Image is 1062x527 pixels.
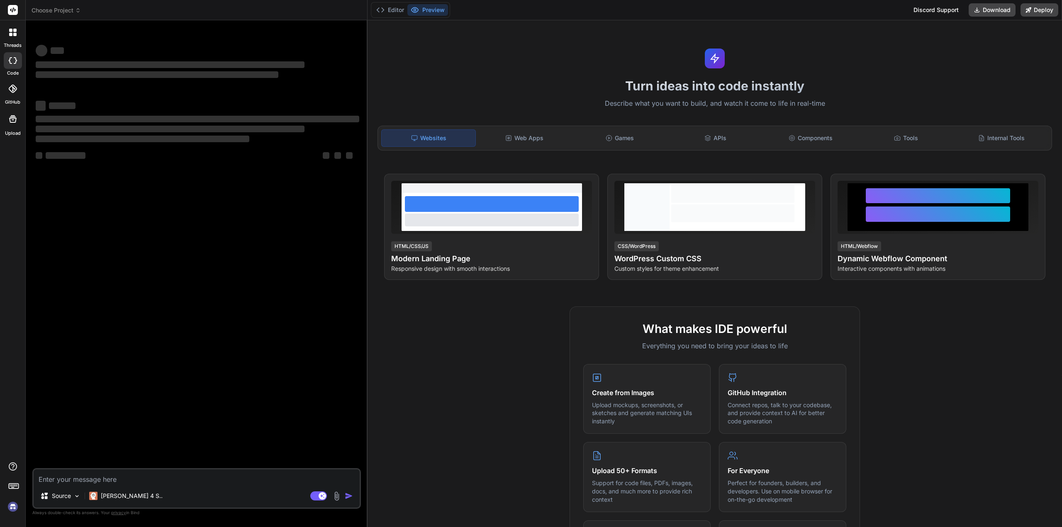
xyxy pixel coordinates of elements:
p: Describe what you want to build, and watch it come to life in real-time [373,98,1057,109]
label: threads [4,42,22,49]
p: [PERSON_NAME] 4 S.. [101,492,163,500]
p: Upload mockups, screenshots, or sketches and generate matching UIs instantly [592,401,702,425]
span: ‌ [46,152,85,159]
span: ‌ [49,102,76,109]
button: Download [969,3,1016,17]
h4: Create from Images [592,388,702,398]
img: attachment [332,491,341,501]
p: Interactive components with animations [838,265,1038,273]
div: CSS/WordPress [614,241,659,251]
img: icon [345,492,353,500]
div: HTML/Webflow [838,241,881,251]
p: Always double-check its answers. Your in Bind [32,509,361,517]
div: Components [764,129,857,147]
span: ‌ [334,152,341,159]
button: Preview [407,4,448,16]
span: ‌ [36,61,304,68]
span: Choose Project [32,6,81,15]
div: Games [573,129,667,147]
p: Everything you need to bring your ideas to life [583,341,846,351]
span: ‌ [36,152,42,159]
h4: Dynamic Webflow Component [838,253,1038,265]
h2: What makes IDE powerful [583,320,846,338]
label: Upload [5,130,21,137]
button: Deploy [1021,3,1058,17]
div: HTML/CSS/JS [391,241,432,251]
span: ‌ [36,116,359,122]
span: ‌ [36,45,47,56]
button: Editor [373,4,407,16]
img: signin [6,500,20,514]
span: privacy [111,510,126,515]
span: ‌ [36,101,46,111]
h4: Upload 50+ Formats [592,466,702,476]
span: ‌ [51,47,64,54]
p: Support for code files, PDFs, images, docs, and much more to provide rich context [592,479,702,503]
span: ‌ [346,152,353,159]
div: Websites [381,129,476,147]
p: Perfect for founders, builders, and developers. Use on mobile browser for on-the-go development [728,479,838,503]
div: Web Apps [477,129,571,147]
div: Discord Support [909,3,964,17]
h4: For Everyone [728,466,838,476]
span: ‌ [36,136,249,142]
p: Source [52,492,71,500]
span: ‌ [36,126,304,132]
img: Pick Models [73,493,80,500]
span: ‌ [36,71,278,78]
div: Internal Tools [955,129,1048,147]
h1: Turn ideas into code instantly [373,78,1057,93]
h4: Modern Landing Page [391,253,592,265]
h4: WordPress Custom CSS [614,253,815,265]
div: APIs [668,129,762,147]
span: ‌ [323,152,329,159]
label: code [7,70,19,77]
p: Connect repos, talk to your codebase, and provide context to AI for better code generation [728,401,838,425]
label: GitHub [5,99,20,106]
img: Claude 4 Sonnet [89,492,97,500]
div: Tools [859,129,953,147]
p: Custom styles for theme enhancement [614,265,815,273]
h4: GitHub Integration [728,388,838,398]
p: Responsive design with smooth interactions [391,265,592,273]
